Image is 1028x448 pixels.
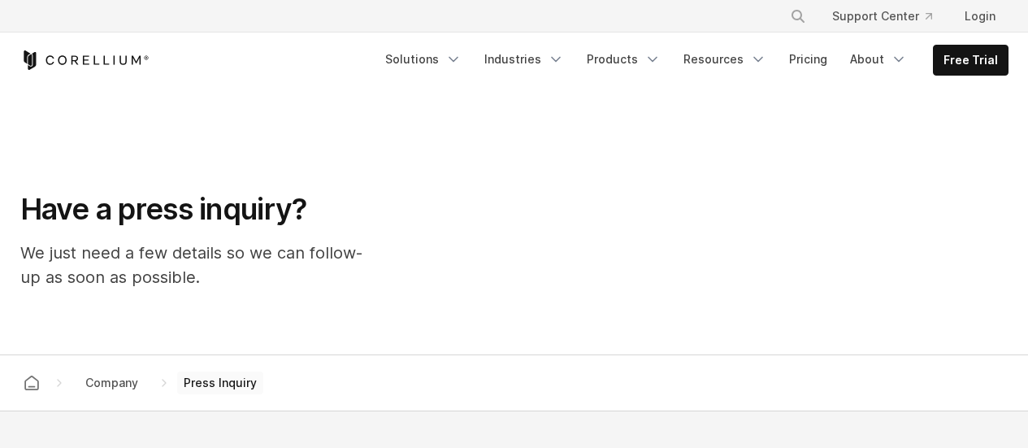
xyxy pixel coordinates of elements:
a: Login [952,2,1008,31]
a: Free Trial [934,46,1008,75]
a: Resources [674,45,776,74]
a: About [840,45,917,74]
a: Corellium Home [20,50,150,70]
a: Products [577,45,670,74]
span: Company [79,372,145,394]
a: Corellium home [17,372,46,394]
h1: Have a press inquiry? [20,191,374,228]
div: Navigation Menu [770,2,1008,31]
p: We just need a few details so we can follow-up as soon as possible. [20,241,374,289]
a: Industries [475,45,574,74]
div: Navigation Menu [375,45,1008,76]
a: Pricing [779,45,837,74]
a: Support Center [819,2,945,31]
a: Solutions [375,45,471,74]
button: Search [783,2,813,31]
span: Press Inquiry [177,372,263,394]
a: Company [72,368,151,398]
